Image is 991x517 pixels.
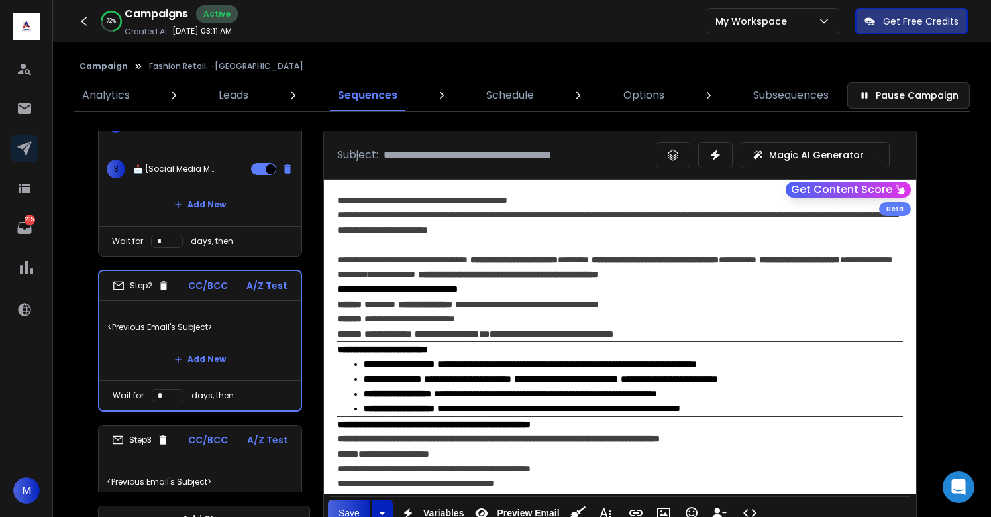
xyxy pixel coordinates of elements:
[112,236,143,247] p: Wait for
[125,6,188,22] h1: Campaigns
[98,270,302,412] li: Step2CC/BCCA/Z Test<Previous Email's Subject>Add NewWait fordays, then
[247,433,288,447] p: A/Z Test
[133,164,218,174] p: 📩 {Social Media Management - {{firstName}} | Social Media Needs - {{firstName}} | Prices and Pack...
[191,236,233,247] p: days, then
[74,80,138,111] a: Analytics
[753,87,829,103] p: Subsequences
[855,8,968,34] button: Get Free Credits
[847,82,970,109] button: Pause Campaign
[98,17,302,257] li: Step1CC/BCCA/Z Test1📩 {Social Media Management - {{firstName}} | Social Media Needs - {{firstName...
[13,477,40,504] button: M
[330,80,405,111] a: Sequences
[211,80,256,111] a: Leads
[219,87,248,103] p: Leads
[79,61,128,72] button: Campaign
[246,279,287,292] p: A/Z Test
[769,148,864,162] p: Magic AI Generator
[879,202,911,216] div: Beta
[113,280,170,292] div: Step 2
[82,87,130,103] p: Analytics
[188,433,228,447] p: CC/BCC
[745,80,837,111] a: Subsequences
[149,61,303,72] p: Fashion Retail. -[GEOGRAPHIC_DATA]
[486,87,534,103] p: Schedule
[112,434,169,446] div: Step 3
[164,346,236,373] button: Add New
[741,142,890,168] button: Magic AI Generator
[883,15,959,28] p: Get Free Credits
[113,390,144,401] p: Wait for
[943,471,974,503] div: Open Intercom Messenger
[191,390,234,401] p: days, then
[338,87,397,103] p: Sequences
[786,182,911,198] button: Get Content Score
[107,160,125,178] span: 3
[164,192,236,218] button: Add New
[196,5,238,23] div: Active
[478,80,542,111] a: Schedule
[107,17,116,25] p: 72 %
[107,463,293,500] p: <Previous Email's Subject>
[125,27,170,37] p: Created At:
[25,215,35,225] p: 205
[107,309,293,346] p: <Previous Email's Subject>
[11,215,38,241] a: 205
[715,15,792,28] p: My Workspace
[623,87,664,103] p: Options
[188,279,228,292] p: CC/BCC
[337,147,378,163] p: Subject:
[13,13,40,40] img: logo
[615,80,672,111] a: Options
[172,26,232,36] p: [DATE] 03:11 AM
